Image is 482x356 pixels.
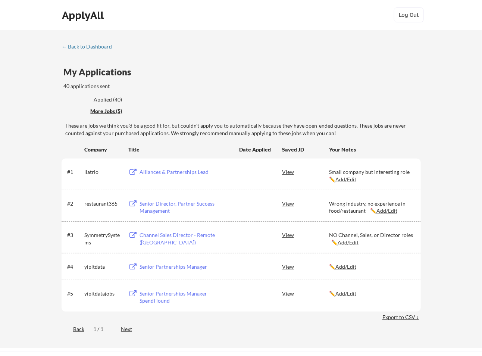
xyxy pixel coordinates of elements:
[140,200,232,215] div: Senior Director, Partner Success Management
[65,122,421,137] div: These are jobs we think you'd be a good fit for, but couldn't apply you to automatically because ...
[84,168,122,176] div: liatrio
[84,200,122,207] div: restaurant365
[63,82,208,90] div: 40 applications sent
[67,200,82,207] div: #2
[282,260,329,273] div: View
[140,290,232,305] div: Senior Partnerships Manager - SpendHound
[329,290,414,297] div: ✏️
[335,176,356,182] u: Add/Edit
[67,231,82,239] div: #3
[90,107,145,115] div: More Jobs (5)
[62,44,118,49] div: ← Back to Dashboard
[329,168,414,183] div: Small company but interesting role ✏️
[335,290,356,297] u: Add/Edit
[67,290,82,297] div: #5
[62,44,118,51] a: ← Back to Dashboard
[329,263,414,271] div: ✏️
[394,7,424,22] button: Log Out
[84,146,122,153] div: Company
[282,165,329,178] div: View
[282,228,329,241] div: View
[140,263,232,271] div: Senior Partnerships Manager
[90,107,145,115] div: These are job applications we think you'd be a good fit for, but couldn't apply you to automatica...
[140,231,232,246] div: Channel Sales Director - Remote ([GEOGRAPHIC_DATA])
[282,143,329,156] div: Saved JD
[329,231,414,246] div: NO Channel, Sales, or Director roles ✏️
[94,96,142,104] div: These are all the jobs you've been applied to so far.
[94,96,142,103] div: Applied (40)
[140,168,232,176] div: Alliances & Partnerships Lead
[84,231,122,246] div: SymmetrySystems
[93,325,112,333] div: 1 / 1
[84,290,122,297] div: yipitdatajobs
[121,325,141,333] div: Next
[67,263,82,271] div: #4
[376,207,397,214] u: Add/Edit
[329,146,414,153] div: Your Notes
[63,68,137,76] div: My Applications
[329,200,414,215] div: Wrong industry, no experience in food/restaurant ✏️
[239,146,272,153] div: Date Applied
[128,146,232,153] div: Title
[62,325,84,333] div: Back
[67,168,82,176] div: #1
[282,197,329,210] div: View
[84,263,122,271] div: yipitdata
[282,287,329,300] div: View
[382,313,421,321] div: Export to CSV ↓
[338,239,359,246] u: Add/Edit
[335,263,356,270] u: Add/Edit
[62,9,106,22] div: ApplyAll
